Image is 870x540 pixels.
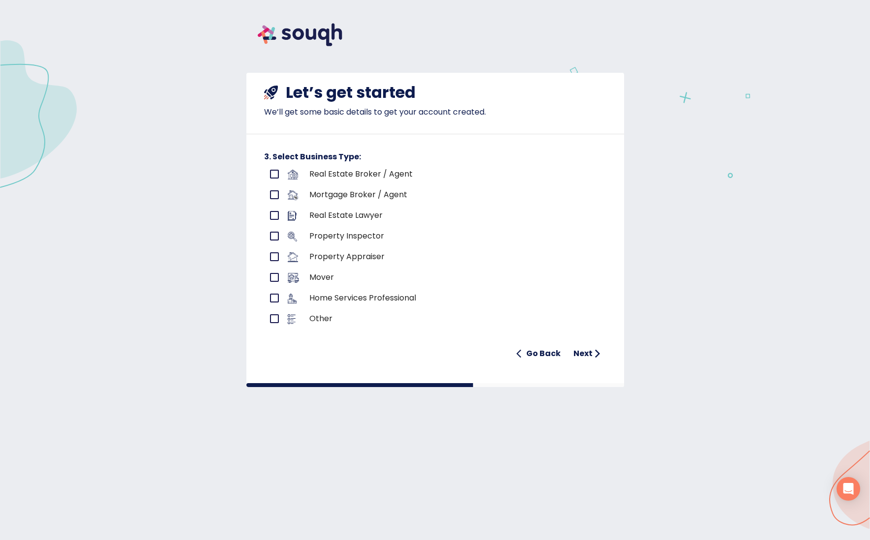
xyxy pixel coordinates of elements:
[246,12,354,58] img: souqh logo
[286,83,416,102] h4: Let’s get started
[309,168,563,180] p: Real Estate Broker / Agent
[288,294,297,303] img: business-logo
[264,150,606,164] h6: 3. Select Business Type:
[309,251,563,263] p: Property Appraiser
[309,230,563,242] p: Property Inspector
[309,210,563,221] p: Real Estate Lawyer
[526,347,561,360] h6: Go Back
[288,252,299,262] img: business-logo
[309,189,563,201] p: Mortgage Broker / Agent
[309,313,563,325] p: Other
[264,86,278,99] img: shuttle
[309,271,563,283] p: Mover
[512,344,565,363] button: Go Back
[288,232,298,241] img: business-logo
[288,190,299,200] img: business-logo
[288,170,298,180] img: business-logo
[837,477,860,501] div: Open Intercom Messenger
[309,292,563,304] p: Home Services Professional
[264,106,606,118] p: We’ll get some basic details to get your account created.
[288,314,296,324] img: business-logo
[288,211,297,221] img: business-logo
[288,273,299,283] img: business-logo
